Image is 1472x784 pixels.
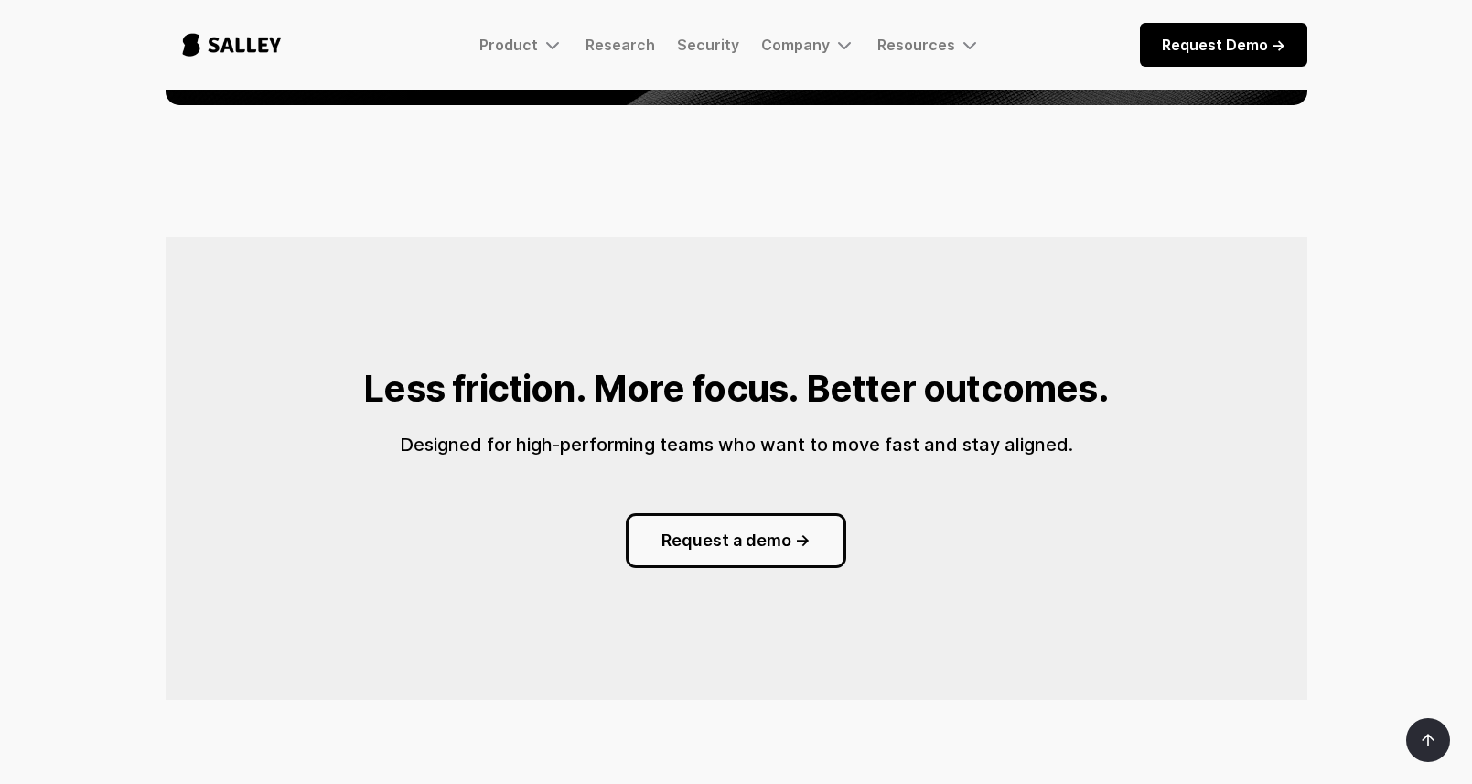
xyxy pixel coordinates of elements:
[761,36,830,54] div: Company
[761,34,855,56] div: Company
[400,431,1073,458] h4: Designed for high-performing teams who want to move fast and stay aligned.
[166,15,298,75] a: home
[877,34,981,56] div: Resources
[626,513,846,568] a: Request a demo ->
[877,36,955,54] div: Resources
[586,36,655,54] a: Research
[677,36,739,54] a: Security
[363,366,1109,411] strong: Less friction. More focus. Better outcomes.
[1140,23,1307,67] a: Request Demo ->
[479,34,564,56] div: Product
[479,36,538,54] div: Product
